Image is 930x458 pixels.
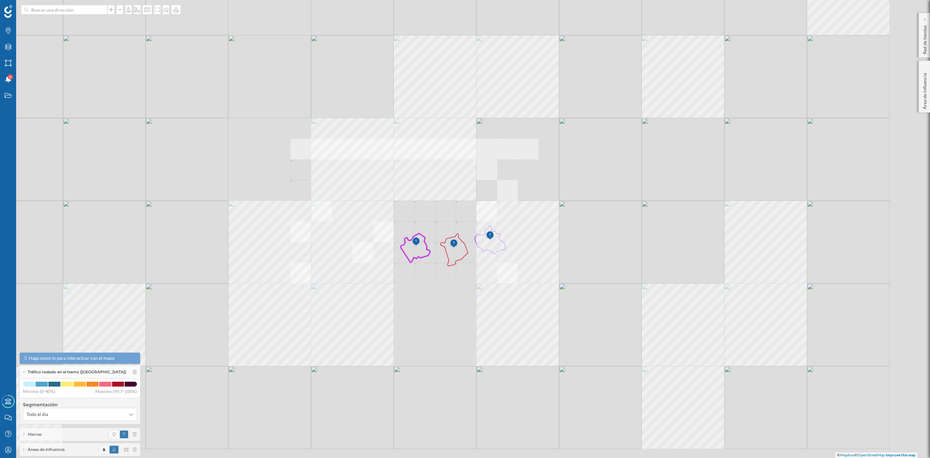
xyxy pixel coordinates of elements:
[9,74,11,80] span: 8
[28,431,42,437] span: Marcas
[23,401,137,408] h4: Segmentación
[412,235,420,248] img: Marker
[95,388,137,395] span: Máximo (99,7-100%)
[28,447,65,453] span: Áreas de influencia
[922,23,928,54] p: Red de tiendas
[486,229,494,242] img: Marker
[28,369,126,375] span: Tráfico rodado en el tramo ([GEOGRAPHIC_DATA])
[840,453,854,457] a: Mapbox
[858,453,885,457] a: OpenStreetMap
[29,355,114,361] span: Haga zoom in para interactuar con el mapa
[450,237,458,250] img: Marker
[23,388,55,395] span: Mínimo (0-40%)
[886,453,915,457] a: Improve this map
[922,70,928,109] p: Área de influencia
[26,411,48,418] span: Todo el día
[4,5,12,18] img: Geoblink Logo
[835,453,917,458] div: © ©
